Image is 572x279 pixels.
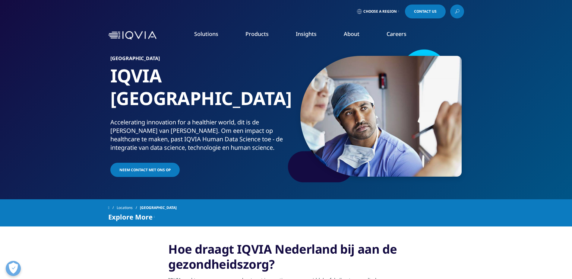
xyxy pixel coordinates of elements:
span: Choose a Region [363,9,397,14]
a: Careers [387,30,406,37]
span: [GEOGRAPHIC_DATA] [140,202,177,213]
span: Neem Contact Met Ons Op [119,167,171,172]
a: Products [245,30,269,37]
span: Explore More [108,213,153,220]
a: Insights [296,30,317,37]
h6: [GEOGRAPHIC_DATA] [110,56,284,64]
div: Accelerating innovation for a healthier world, dit is de [PERSON_NAME] van [PERSON_NAME]. Om een ... [110,118,284,152]
img: 017_doctors-reviewing-information.jpg [300,56,462,177]
a: Contact Us [405,5,446,18]
a: Locations [117,202,140,213]
h1: IQVIA [GEOGRAPHIC_DATA] [110,64,284,118]
button: Open Preferences [6,261,21,276]
a: Solutions [194,30,218,37]
a: About [344,30,359,37]
a: Neem Contact Met Ons Op [110,163,180,177]
nav: Primary [159,21,464,50]
span: Contact Us [414,10,437,13]
h3: Hoe draagt IQVIA Nederland bij aan de gezondheidszorg? [168,242,404,276]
